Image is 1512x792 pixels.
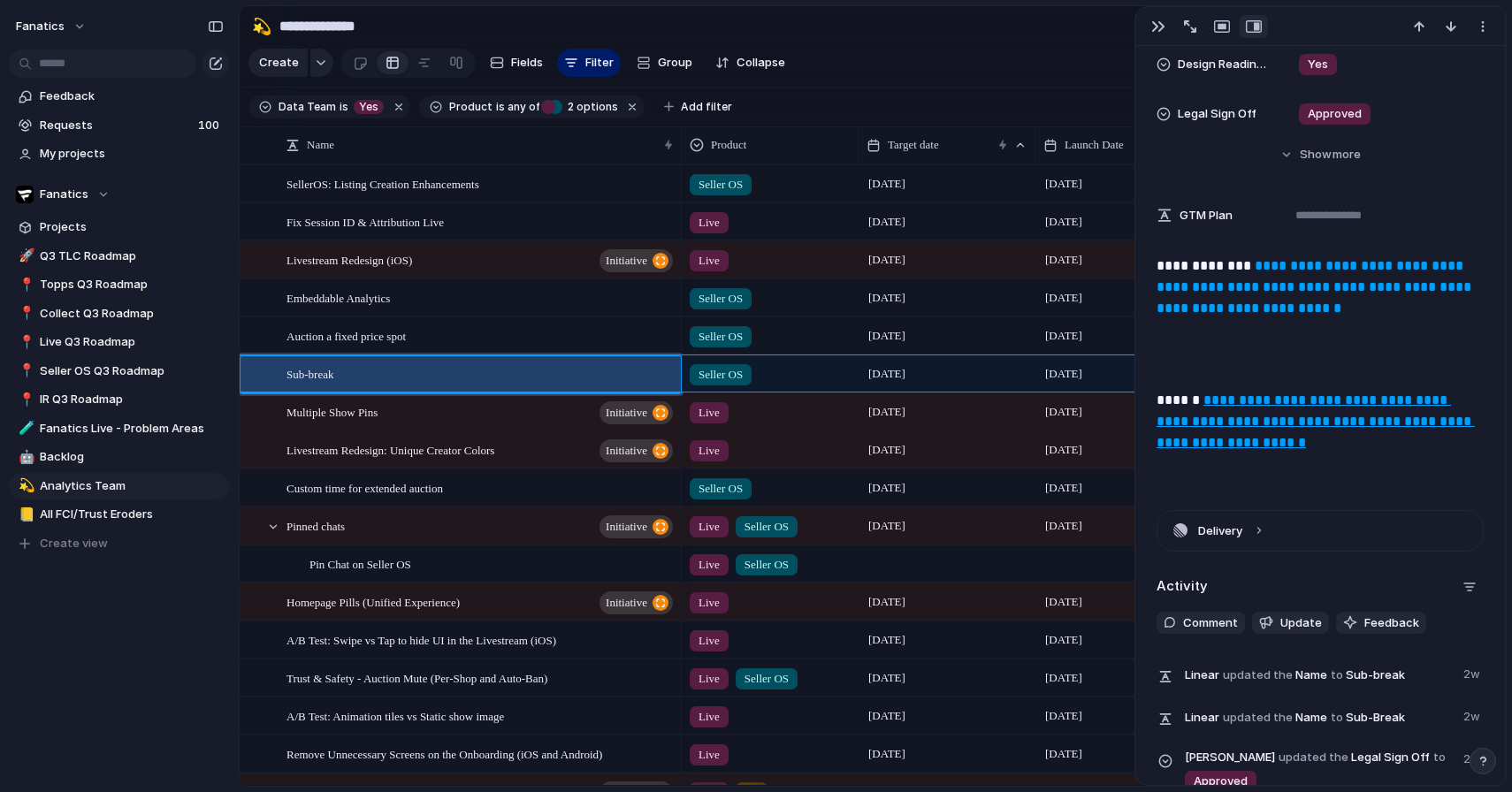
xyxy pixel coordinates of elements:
[1463,704,1484,726] span: 2w
[699,252,720,270] span: Live
[864,401,910,423] span: [DATE]
[1041,439,1087,461] span: [DATE]
[699,290,743,308] span: Seller OS
[599,591,673,614] button: initiative
[599,249,673,272] button: initiative
[449,99,493,115] span: Product
[888,136,939,154] span: Target date
[1185,704,1453,729] span: Name Sub-Break
[699,708,720,726] span: Live
[1041,743,1087,765] span: [DATE]
[40,535,108,552] span: Create view
[9,358,230,385] a: 📍Seller OS Q3 Roadmap
[19,246,31,266] div: 🚀
[599,515,673,538] button: initiative
[252,14,271,38] div: 💫
[1279,749,1348,766] span: updated the
[599,439,673,462] button: initiative
[1041,629,1087,651] span: [DATE]
[16,448,34,466] button: 🤖
[1300,146,1332,164] span: Show
[286,477,443,498] span: Custom time for extended auction
[40,276,224,293] span: Topps Q3 Roadmap
[16,333,34,351] button: 📍
[511,54,543,72] span: Fields
[699,556,720,574] span: Live
[40,218,224,236] span: Projects
[606,400,647,425] span: initiative
[9,301,230,327] a: 📍Collect Q3 Roadmap
[1041,515,1087,537] span: [DATE]
[1041,249,1087,270] span: [DATE]
[1185,666,1219,684] span: Linear
[1185,709,1219,727] span: Linear
[9,473,230,499] a: 💫Analytics Team
[1178,56,1270,73] span: Design Readiness
[9,214,230,240] a: Projects
[9,501,230,528] a: 📒All FCI/Trust Eroders
[16,420,34,438] button: 🧪
[1041,173,1087,194] span: [DATE]
[1331,666,1343,684] span: to
[606,514,647,539] span: initiative
[19,476,31,496] div: 💫
[699,328,743,346] span: Seller OS
[745,670,789,688] span: Seller OS
[1183,614,1238,632] span: Comment
[286,249,412,270] span: Livestream Redesign (iOS)
[1364,614,1419,632] span: Feedback
[1157,511,1483,551] button: Delivery
[699,518,720,536] span: Live
[864,667,910,689] span: [DATE]
[16,391,34,408] button: 📍
[1157,612,1245,635] button: Comment
[286,325,406,346] span: Auction a fixed price spot
[9,386,230,413] a: 📍IR Q3 Roadmap
[1185,662,1453,687] span: Name Sub-break
[1041,705,1087,727] span: [DATE]
[19,418,31,438] div: 🧪
[1308,105,1362,123] span: Approved
[9,415,230,442] div: 🧪Fanatics Live - Problem Areas
[359,99,378,115] span: Yes
[19,447,31,468] div: 🤖
[699,176,743,194] span: Seller OS
[1333,146,1361,164] span: more
[1280,614,1322,632] span: Update
[286,591,460,612] span: Homepage Pills (Unified Experience)
[1463,747,1484,768] span: 2w
[9,271,230,298] a: 📍Topps Q3 Roadmap
[864,515,910,537] span: [DATE]
[505,99,539,115] span: any of
[699,214,720,232] span: Live
[1223,709,1293,727] span: updated the
[1252,612,1329,635] button: Update
[699,366,743,384] span: Seller OS
[1041,287,1087,308] span: [DATE]
[350,97,387,117] button: Yes
[606,438,647,463] span: initiative
[711,136,746,154] span: Product
[493,97,543,117] button: isany of
[16,305,34,323] button: 📍
[1157,139,1484,171] button: Showmore
[9,112,230,139] a: Requests100
[1041,401,1087,423] span: [DATE]
[16,276,34,293] button: 📍
[1185,749,1275,766] span: [PERSON_NAME]
[737,54,785,72] span: Collapse
[1065,136,1124,154] span: Launch Date
[585,54,614,72] span: Filter
[198,117,223,134] span: 100
[864,363,910,385] span: [DATE]
[9,530,230,557] button: Create view
[9,243,230,270] a: 🚀Q3 TLC Roadmap
[745,518,789,536] span: Seller OS
[19,332,31,353] div: 📍
[1331,709,1343,727] span: to
[248,12,276,41] button: 💫
[248,49,308,77] button: Create
[286,515,345,536] span: Pinned chats
[286,439,494,460] span: Livestream Redesign: Unique Creator Colors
